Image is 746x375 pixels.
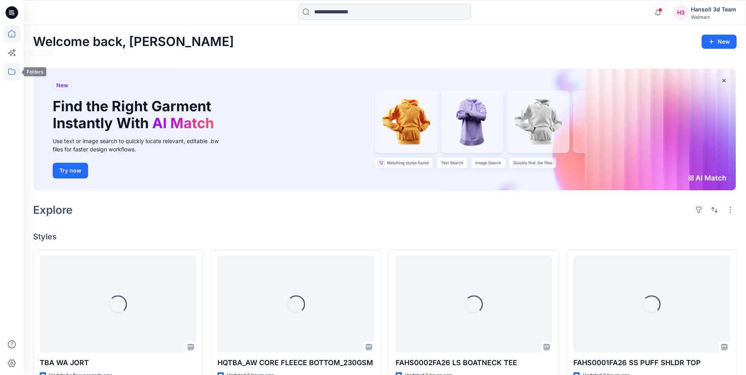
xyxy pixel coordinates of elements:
[53,137,230,153] div: Use text or image search to quickly locate relevant, editable .bw files for faster design workflows.
[33,232,737,241] h4: Styles
[674,6,688,20] div: H3
[691,14,736,20] div: Walmart
[53,163,88,178] button: Try now
[702,35,737,49] button: New
[217,357,374,368] p: HQTBA_AW CORE FLEECE BOTTOM_230GSM
[40,357,196,368] p: TBA WA JORT
[573,357,730,368] p: FAHS0001FA26 SS PUFF SHLDR TOP
[152,114,214,132] span: AI Match
[691,5,736,14] div: Hansoll 3d Team
[33,35,234,49] h2: Welcome back, [PERSON_NAME]
[56,81,68,90] span: New
[33,204,73,216] h2: Explore
[53,98,218,132] h1: Find the Right Garment Instantly With
[396,357,552,368] p: FAHS0002FA26 LS BOATNECK TEE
